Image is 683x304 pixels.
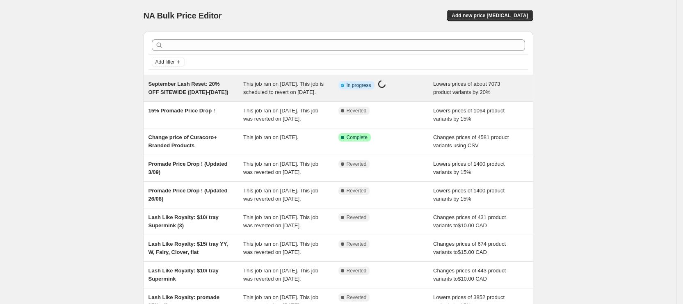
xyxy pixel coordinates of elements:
[458,222,487,229] span: $10.00 CAD
[433,214,506,229] span: Changes prices of 431 product variants to
[148,241,228,255] span: Lash Like Royalty: $15/ tray YY, W, Fairy, Clover, flat
[347,187,367,194] span: Reverted
[148,134,217,149] span: Change price of Curacoro+ Branded Products
[243,134,298,140] span: This job ran on [DATE].
[433,81,500,95] span: Lowers prices of about 7073 product variants by 20%
[458,276,487,282] span: $10.00 CAD
[243,161,318,175] span: This job ran on [DATE]. This job was reverted on [DATE].
[433,241,506,255] span: Changes prices of 674 product variants to
[148,187,228,202] span: Promade Price Drop ! (Updated 26/08)
[433,267,506,282] span: Changes prices of 443 product variants to
[144,11,222,20] span: NA Bulk Price Editor
[447,10,533,21] button: Add new price [MEDICAL_DATA]
[433,161,505,175] span: Lowers prices of 1400 product variants by 15%
[347,161,367,167] span: Reverted
[148,161,228,175] span: Promade Price Drop ! (Updated 3/09)
[347,107,367,114] span: Reverted
[148,81,228,95] span: September Lash Reset: 20% OFF SITEWIDE ([DATE]-[DATE])
[243,81,324,95] span: This job ran on [DATE]. This job is scheduled to revert on [DATE].
[243,107,318,122] span: This job ran on [DATE]. This job was reverted on [DATE].
[347,294,367,301] span: Reverted
[148,214,219,229] span: Lash Like Royalty: $10/ tray Supermink (3)
[148,107,215,114] span: 15% Promade Price Drop !
[433,134,509,149] span: Changes prices of 4581 product variants using CSV
[347,214,367,221] span: Reverted
[152,57,185,67] button: Add filter
[243,187,318,202] span: This job ran on [DATE]. This job was reverted on [DATE].
[347,267,367,274] span: Reverted
[347,134,368,141] span: Complete
[433,107,505,122] span: Lowers prices of 1064 product variants by 15%
[347,241,367,247] span: Reverted
[243,241,318,255] span: This job ran on [DATE]. This job was reverted on [DATE].
[433,187,505,202] span: Lowers prices of 1400 product variants by 15%
[347,82,371,89] span: In progress
[243,267,318,282] span: This job ran on [DATE]. This job was reverted on [DATE].
[148,267,219,282] span: Lash Like Royalty: $10/ tray Supermink
[155,59,175,65] span: Add filter
[243,214,318,229] span: This job ran on [DATE]. This job was reverted on [DATE].
[452,12,528,19] span: Add new price [MEDICAL_DATA]
[458,249,487,255] span: $15.00 CAD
